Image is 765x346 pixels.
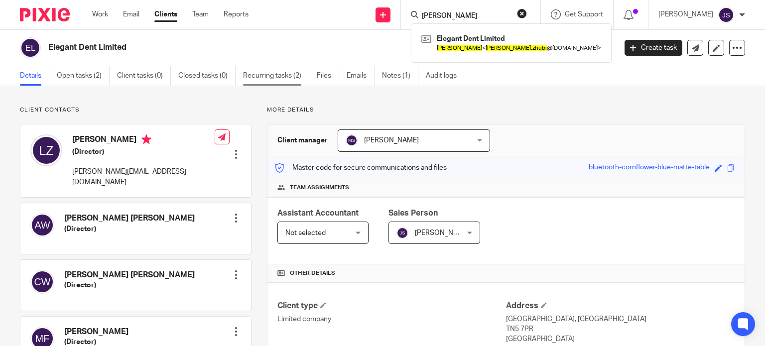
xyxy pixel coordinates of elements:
[658,9,713,19] p: [PERSON_NAME]
[192,9,209,19] a: Team
[718,7,734,23] img: svg%3E
[625,40,682,56] a: Create task
[72,147,215,157] h5: (Director)
[64,327,128,337] h4: [PERSON_NAME]
[382,66,418,86] a: Notes (1)
[20,66,49,86] a: Details
[72,167,215,187] p: [PERSON_NAME][EMAIL_ADDRESS][DOMAIN_NAME]
[285,230,326,236] span: Not selected
[517,8,527,18] button: Clear
[57,66,110,86] a: Open tasks (2)
[48,42,498,53] h2: Elegant Dent Limited
[565,11,603,18] span: Get Support
[64,280,195,290] h5: (Director)
[421,12,510,21] input: Search
[346,134,358,146] img: svg%3E
[317,66,339,86] a: Files
[64,213,195,224] h4: [PERSON_NAME] [PERSON_NAME]
[178,66,236,86] a: Closed tasks (0)
[64,270,195,280] h4: [PERSON_NAME] [PERSON_NAME]
[396,227,408,239] img: svg%3E
[243,66,309,86] a: Recurring tasks (2)
[154,9,177,19] a: Clients
[20,8,70,21] img: Pixie
[123,9,139,19] a: Email
[426,66,464,86] a: Audit logs
[30,134,62,166] img: svg%3E
[30,270,54,294] img: svg%3E
[224,9,249,19] a: Reports
[64,224,195,234] h5: (Director)
[30,213,54,237] img: svg%3E
[92,9,108,19] a: Work
[72,134,215,147] h4: [PERSON_NAME]
[364,137,419,144] span: [PERSON_NAME]
[141,134,151,144] i: Primary
[347,66,375,86] a: Emails
[20,37,41,58] img: svg%3E
[117,66,171,86] a: Client tasks (0)
[415,230,470,236] span: [PERSON_NAME]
